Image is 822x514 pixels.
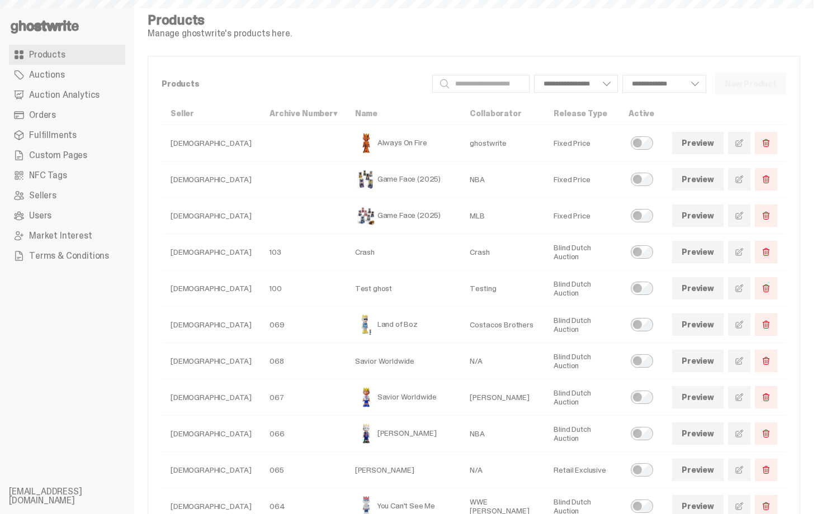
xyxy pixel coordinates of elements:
[672,241,724,263] a: Preview
[29,191,56,200] span: Sellers
[672,422,724,445] a: Preview
[461,234,545,270] td: Crash
[346,270,461,307] td: Test ghost
[162,80,423,88] p: Products
[162,161,261,198] td: [DEMOGRAPHIC_DATA]
[545,416,620,452] td: Blind Dutch Auction
[261,343,346,379] td: 068
[755,350,777,372] button: Delete Product
[261,416,346,452] td: 066
[355,313,377,336] img: Land of Boz
[545,452,620,488] td: Retail Exclusive
[755,422,777,445] button: Delete Product
[9,165,125,185] a: NFC Tags
[461,416,545,452] td: NBA
[162,102,261,125] th: Seller
[672,313,724,336] a: Preview
[461,102,545,125] th: Collaborator
[355,422,377,445] img: Eminem
[672,168,724,191] a: Preview
[261,379,346,416] td: 067
[461,452,545,488] td: N/A
[545,198,620,234] td: Fixed Price
[755,132,777,154] button: Delete Product
[9,145,125,165] a: Custom Pages
[755,204,777,227] button: Delete Product
[355,204,377,227] img: Game Face (2025)
[162,307,261,343] td: [DEMOGRAPHIC_DATA]
[355,168,377,191] img: Game Face (2025)
[461,198,545,234] td: MLB
[672,132,724,154] a: Preview
[9,85,125,105] a: Auction Analytics
[755,313,777,336] button: Delete Product
[346,307,461,343] td: Land of Boz
[346,198,461,234] td: Game Face (2025)
[355,386,377,408] img: Savior Worldwide
[29,131,77,140] span: Fulfillments
[755,277,777,299] button: Delete Product
[461,307,545,343] td: Costacos Brothers
[346,102,461,125] th: Name
[29,171,67,180] span: NFC Tags
[545,270,620,307] td: Blind Dutch Auction
[9,65,125,85] a: Auctions
[162,416,261,452] td: [DEMOGRAPHIC_DATA]
[461,161,545,198] td: NBA
[346,234,461,270] td: Crash
[346,161,461,198] td: Game Face (2025)
[461,270,545,307] td: Testing
[9,206,125,226] a: Users
[672,350,724,372] a: Preview
[162,379,261,416] td: [DEMOGRAPHIC_DATA]
[346,125,461,161] td: Always On Fire
[9,246,125,266] a: Terms & Conditions
[29,70,65,79] span: Auctions
[672,204,724,227] a: Preview
[162,125,261,161] td: [DEMOGRAPHIC_DATA]
[346,452,461,488] td: [PERSON_NAME]
[755,386,777,408] button: Delete Product
[346,416,461,452] td: [PERSON_NAME]
[629,108,654,118] a: Active
[162,343,261,379] td: [DEMOGRAPHIC_DATA]
[355,132,377,154] img: Always On Fire
[545,343,620,379] td: Blind Dutch Auction
[672,459,724,481] a: Preview
[545,125,620,161] td: Fixed Price
[148,29,292,38] p: Manage ghostwrite's products here.
[346,379,461,416] td: Savior Worldwide
[29,50,65,59] span: Products
[162,452,261,488] td: [DEMOGRAPHIC_DATA]
[162,234,261,270] td: [DEMOGRAPHIC_DATA]
[461,343,545,379] td: N/A
[672,386,724,408] a: Preview
[346,343,461,379] td: Savior Worldwide
[148,13,292,27] h4: Products
[29,151,87,160] span: Custom Pages
[755,168,777,191] button: Delete Product
[461,125,545,161] td: ghostwrite
[261,307,346,343] td: 069
[545,379,620,416] td: Blind Dutch Auction
[270,108,337,118] a: Archive Number▾
[162,270,261,307] td: [DEMOGRAPHIC_DATA]
[29,111,56,120] span: Orders
[9,125,125,145] a: Fulfillments
[545,161,620,198] td: Fixed Price
[9,45,125,65] a: Products
[162,198,261,234] td: [DEMOGRAPHIC_DATA]
[755,241,777,263] button: Delete Product
[672,277,724,299] a: Preview
[9,226,125,246] a: Market Interest
[29,91,100,99] span: Auction Analytics
[29,211,51,220] span: Users
[261,452,346,488] td: 065
[261,234,346,270] td: 103
[261,270,346,307] td: 100
[545,102,620,125] th: Release Type
[29,251,109,260] span: Terms & Conditions
[9,105,125,125] a: Orders
[333,108,337,118] span: ▾
[755,459,777,481] button: Delete Product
